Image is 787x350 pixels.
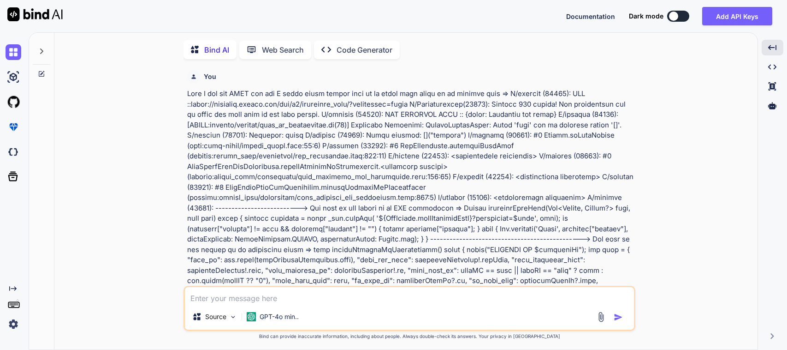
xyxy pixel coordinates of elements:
img: githubLight [6,94,21,110]
img: GPT-4o mini [247,312,256,321]
img: darkCloudIdeIcon [6,144,21,160]
img: chat [6,44,21,60]
p: Code Generator [337,44,392,55]
img: settings [6,316,21,332]
p: Source [205,312,226,321]
img: Bind AI [7,7,63,21]
span: Dark mode [629,12,663,21]
img: ai-studio [6,69,21,85]
img: attachment [596,312,606,322]
p: Bind can provide inaccurate information, including about people. Always double-check its answers.... [183,333,635,340]
p: GPT-4o min.. [260,312,299,321]
p: Web Search [262,44,304,55]
p: Bind AI [204,44,229,55]
img: premium [6,119,21,135]
img: Pick Models [229,313,237,321]
span: Documentation [566,12,615,20]
img: icon [614,313,623,322]
button: Documentation [566,12,615,21]
button: Add API Keys [702,7,772,25]
h6: You [204,72,216,81]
